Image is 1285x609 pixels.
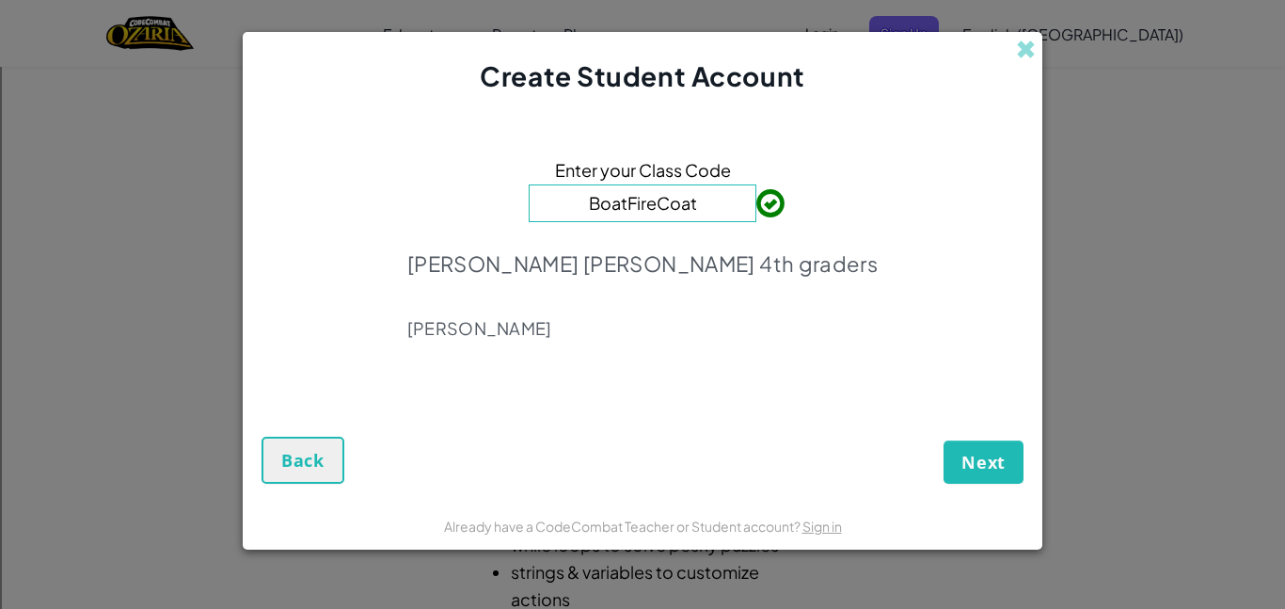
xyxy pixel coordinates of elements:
[444,518,802,535] span: Already have a CodeCombat Teacher or Student account?
[407,317,878,340] p: [PERSON_NAME]
[944,441,1023,484] button: Next
[480,59,804,92] span: Create Student Account
[961,451,1006,473] span: Next
[262,437,344,484] button: Back
[802,518,842,535] a: Sign in
[555,156,731,184] span: Enter your Class Code
[407,250,878,277] p: [PERSON_NAME] [PERSON_NAME] 4th graders
[281,449,325,472] span: Back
